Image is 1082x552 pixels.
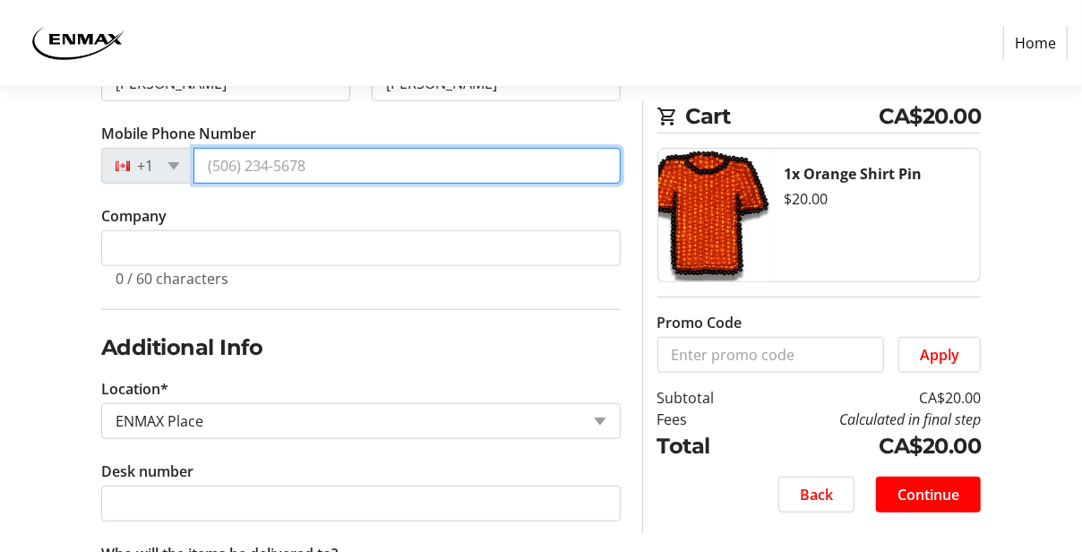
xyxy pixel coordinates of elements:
[800,484,833,505] span: Back
[785,164,923,184] strong: 1x Orange Shirt Pin
[101,123,256,144] label: Mobile Phone Number
[101,205,167,227] label: Company
[657,430,751,462] td: Total
[658,149,770,281] img: Orange Shirt Pin
[193,148,621,184] input: (506) 234-5678
[1003,26,1068,60] a: Home
[101,378,168,400] label: Location*
[879,100,981,133] span: CA$20.00
[657,387,751,409] td: Subtotal
[751,430,981,462] td: CA$20.00
[101,461,193,482] label: Desk number
[751,387,981,409] td: CA$20.00
[686,100,880,133] span: Cart
[101,332,621,364] h2: Additional Info
[657,337,885,373] input: Enter promo code
[898,337,981,373] button: Apply
[751,409,981,430] td: Calculated in final step
[14,7,142,79] img: ENMAX 's Logo
[657,312,743,333] label: Promo Code
[897,484,959,505] span: Continue
[778,477,854,513] button: Back
[920,344,959,366] span: Apply
[657,409,751,430] td: Fees
[116,269,228,289] tr-character-limit: 0 / 60 characters
[785,188,966,210] div: $20.00
[876,477,981,513] button: Continue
